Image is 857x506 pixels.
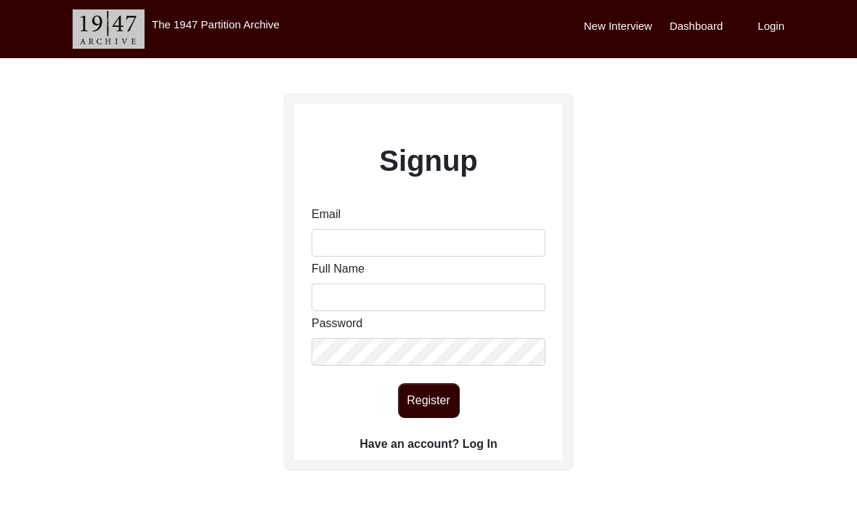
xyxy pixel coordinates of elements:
label: Login [758,18,784,35]
label: Full Name [312,260,365,278]
label: Password [312,315,362,332]
label: The 1947 Partition Archive [152,18,280,31]
img: header-logo.png [73,9,145,49]
label: Signup [379,139,478,182]
label: New Interview [584,18,652,35]
label: Dashboard [670,18,723,35]
label: Email [312,206,341,223]
button: Register [398,383,460,418]
label: Have an account? Log In [360,435,497,453]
